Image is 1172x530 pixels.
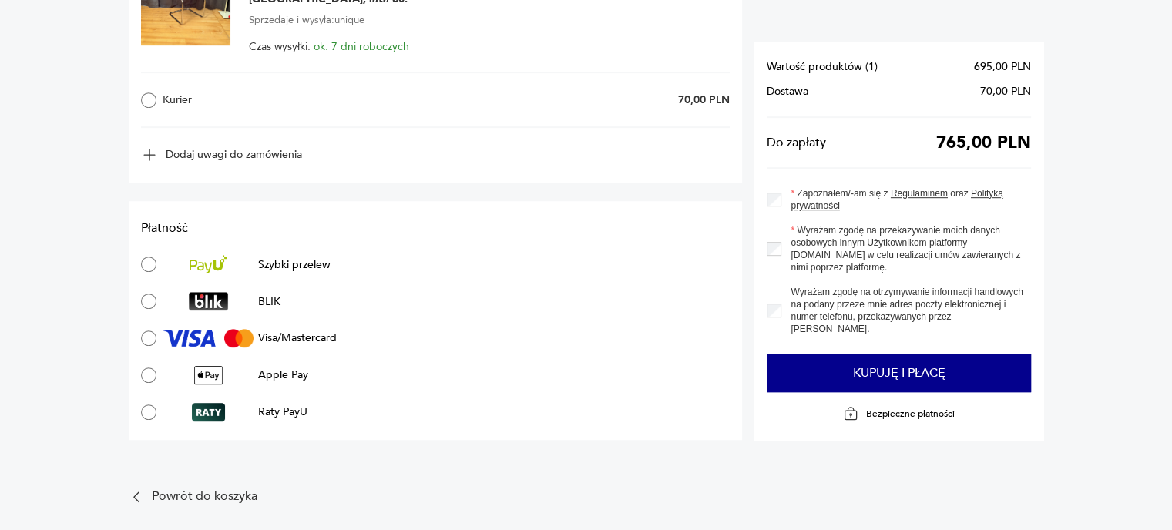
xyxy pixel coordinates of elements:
button: Kupuję i płacę [767,354,1031,392]
a: Powrót do koszyka [129,489,742,505]
p: Visa/Mastercard [258,330,337,345]
span: Wartość produktów ( 1 ) [767,61,878,73]
p: Raty PayU [258,404,307,419]
input: Kurier [141,92,156,108]
input: Apple PayApple Pay [141,367,156,383]
label: Wyrażam zgodę na otrzymywanie informacji handlowych na podany przeze mnie adres poczty elektronic... [781,286,1031,335]
a: Regulaminem [891,188,948,199]
img: Szybki przelew [190,255,227,273]
span: 70,00 PLN [980,86,1031,98]
h2: Płatność [141,220,730,236]
p: 70,00 PLN [678,92,730,107]
label: Kurier [141,92,391,108]
img: BLIK [189,292,228,310]
label: Wyrażam zgodę na przekazywanie moich danych osobowych innym Użytkownikom platformy [DOMAIN_NAME] ... [781,224,1031,273]
span: Czas wysyłki: [249,41,409,53]
img: Apple Pay [194,366,223,384]
p: Apple Pay [258,367,308,382]
input: Visa/MastercardVisa/Mastercard [141,330,156,346]
label: Zapoznałem/-am się z oraz [781,187,1031,212]
input: BLIKBLIK [141,294,156,309]
p: Szybki przelew [258,257,331,272]
a: Polityką prywatności [791,188,1003,211]
span: Dostawa [767,86,808,98]
span: 765,00 PLN [936,136,1031,149]
input: Szybki przelewSzybki przelew [141,257,156,272]
span: ok. 7 dni roboczych [314,39,409,54]
p: BLIK [258,294,280,309]
img: Ikona kłódki [843,406,858,421]
input: Raty PayURaty PayU [141,404,156,420]
img: Visa/Mastercard [163,329,254,347]
img: Raty PayU [192,403,225,421]
p: Bezpieczne płatności [866,408,955,420]
span: Sprzedaje i wysyła: unique [249,12,364,29]
span: Do zapłaty [767,136,826,149]
p: Powrót do koszyka [152,491,257,501]
button: Dodaj uwagi do zamówienia [141,146,302,163]
span: 695,00 PLN [974,61,1031,73]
